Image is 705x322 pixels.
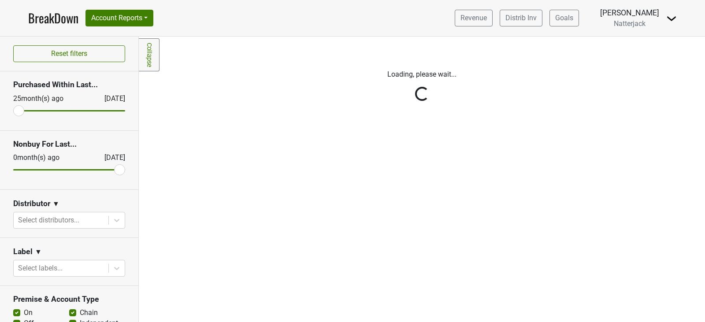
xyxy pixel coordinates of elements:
span: Natterjack [614,19,646,28]
a: BreakDown [28,9,78,27]
a: Collapse [139,38,160,71]
a: Distrib Inv [500,10,542,26]
a: Goals [549,10,579,26]
a: Revenue [455,10,493,26]
div: [PERSON_NAME] [600,7,659,19]
p: Loading, please wait... [178,69,667,80]
button: Account Reports [85,10,153,26]
img: Dropdown Menu [666,13,677,24]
